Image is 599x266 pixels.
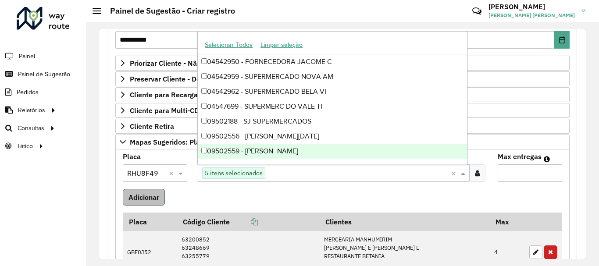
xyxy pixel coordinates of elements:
span: Cliente Retira [130,123,174,130]
button: Choose Date [554,31,570,49]
div: 04547699 - SUPERMERC DO VALE TI [198,99,467,114]
span: Painel [19,52,35,61]
a: Cliente Retira [115,119,570,134]
div: 09502556 - [PERSON_NAME][DATE] [198,129,467,144]
span: Clear all [169,168,176,178]
div: 09502188 - SJ SUPERMERCADOS [198,114,467,129]
span: 5 itens selecionados [203,168,265,178]
span: Pedidos [17,88,39,97]
span: Relatórios [18,106,45,115]
a: Cliente para Recarga [115,87,570,102]
a: Cliente para Multi-CDD/Internalização [115,103,570,118]
label: Max entregas [498,151,542,162]
th: Max [490,213,525,231]
th: Placa [123,213,177,231]
span: [PERSON_NAME] [PERSON_NAME] [488,11,575,19]
div: 09502747 - [PERSON_NAME] [198,159,467,174]
button: Limpar seleção [257,38,307,52]
button: Adicionar [123,189,165,206]
a: Preservar Cliente - Devem ficar no buffer, não roteirizar [115,71,570,86]
h3: [PERSON_NAME] [488,3,575,11]
div: 09502559 - [PERSON_NAME] [198,144,467,159]
span: Cliente para Recarga [130,91,198,98]
a: Priorizar Cliente - Não podem ficar no buffer [115,56,570,71]
th: Clientes [319,213,489,231]
span: Preservar Cliente - Devem ficar no buffer, não roteirizar [130,75,308,82]
button: Selecionar Todos [201,38,257,52]
span: Consultas [18,124,44,133]
span: Priorizar Cliente - Não podem ficar no buffer [130,60,273,67]
span: Tático [17,142,33,151]
a: Mapas Sugeridos: Placa-Cliente [115,135,570,149]
span: Clear all [451,168,459,178]
ng-dropdown-panel: Options list [197,31,467,165]
a: Contato Rápido [467,2,486,21]
label: Placa [123,151,141,162]
h2: Painel de Sugestão - Criar registro [101,6,235,16]
div: 04542962 - SUPERMERCADO BELA VI [198,84,467,99]
span: Mapas Sugeridos: Placa-Cliente [130,138,233,145]
a: Copiar [230,217,258,226]
span: Cliente para Multi-CDD/Internalização [130,107,253,114]
div: 04542959 - SUPERMERCADO NOVA AM [198,69,467,84]
em: Máximo de clientes que serão colocados na mesma rota com os clientes informados [544,156,550,163]
div: 04542950 - FORNECEDORA JACOME C [198,54,467,69]
th: Código Cliente [177,213,320,231]
span: Painel de Sugestão [18,70,70,79]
